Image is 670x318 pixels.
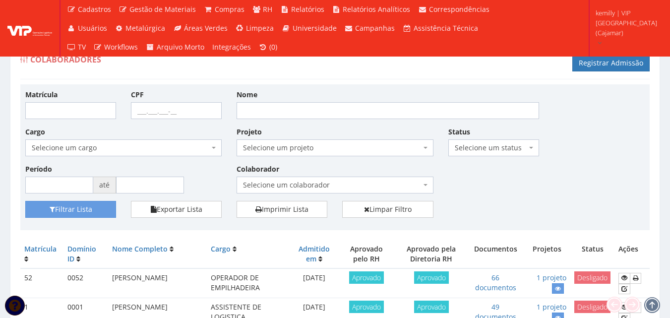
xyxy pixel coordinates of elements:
span: Campanhas [355,23,395,33]
button: Filtrar Lista [25,201,116,218]
span: Aprovado [349,301,384,313]
span: kemilly | VIP [GEOGRAPHIC_DATA] (Cajamar) [596,8,657,38]
th: Projetos [523,240,571,268]
label: Colaborador [237,164,279,174]
span: Relatórios Analíticos [343,4,410,14]
a: Arquivo Morto [142,38,208,57]
span: Aprovado [349,271,384,284]
td: 52 [20,268,63,298]
span: Selecione um colaborador [243,180,421,190]
span: Desligado [574,271,610,284]
span: Limpeza [246,23,274,33]
span: Selecione um status [455,143,527,153]
span: Relatórios [291,4,324,14]
a: Admitido em [299,244,330,263]
th: Aprovado pelo RH [338,240,395,268]
td: 0052 [63,268,108,298]
span: Metalúrgica [125,23,165,33]
a: Nome Completo [112,244,168,254]
span: Gestão de Materiais [129,4,196,14]
a: Domínio ID [67,244,96,263]
span: Selecione um projeto [237,139,433,156]
label: Projeto [237,127,262,137]
span: Assistência Técnica [414,23,478,33]
a: Assistência Técnica [399,19,482,38]
label: Período [25,164,52,174]
td: [PERSON_NAME] [108,268,207,298]
a: 1 projeto [537,273,566,282]
a: Registrar Admissão [572,55,650,71]
a: Limpar Filtro [342,201,433,218]
label: CPF [131,90,144,100]
th: Ações [614,240,650,268]
a: Imprimir Lista [237,201,327,218]
a: Áreas Verdes [169,19,232,38]
span: até [93,177,116,193]
th: Status [570,240,614,268]
label: Matrícula [25,90,58,100]
a: Limpeza [232,19,278,38]
span: Selecione um projeto [243,143,421,153]
a: Usuários [63,19,111,38]
span: RH [263,4,272,14]
a: Universidade [278,19,341,38]
span: Selecione um cargo [25,139,222,156]
a: Campanhas [341,19,399,38]
span: Universidade [293,23,337,33]
span: Arquivo Morto [157,42,204,52]
span: Integrações [212,42,251,52]
th: Aprovado pela Diretoria RH [395,240,468,268]
a: TV [63,38,90,57]
label: Nome [237,90,257,100]
a: 66 documentos [475,273,516,292]
span: Selecione um cargo [32,143,209,153]
span: Aprovado [414,271,449,284]
span: (0) [269,42,277,52]
a: 1 projeto [537,302,566,312]
span: Compras [215,4,244,14]
a: Workflows [90,38,142,57]
span: Selecione um colaborador [237,177,433,193]
label: Cargo [25,127,45,137]
a: Cargo [211,244,231,254]
a: Integrações [208,38,255,57]
span: Desligado [574,301,610,313]
span: Cadastros [78,4,111,14]
span: Aprovado [414,301,449,313]
td: OPERADOR DE EMPILHADEIRA [207,268,290,298]
span: TV [78,42,86,52]
a: Metalúrgica [111,19,170,38]
a: Matrícula [24,244,57,254]
span: Correspondências [429,4,489,14]
th: Documentos [468,240,523,268]
span: Usuários [78,23,107,33]
span: Selecione um status [448,139,539,156]
label: Status [448,127,470,137]
input: ___.___.___-__ [131,102,222,119]
button: Exportar Lista [131,201,222,218]
span: Colaboradores [30,54,101,65]
span: Áreas Verdes [184,23,228,33]
a: (0) [255,38,282,57]
span: Workflows [104,42,138,52]
td: [DATE] [290,268,338,298]
img: logo [7,21,52,36]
